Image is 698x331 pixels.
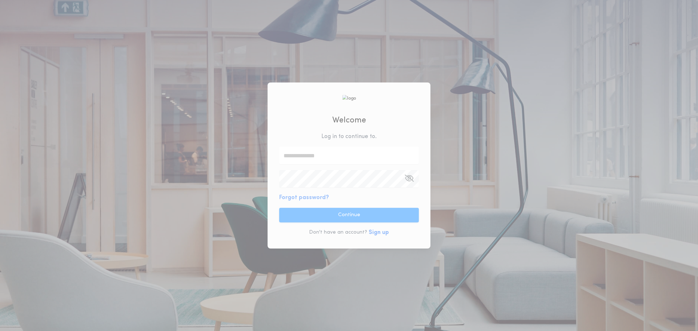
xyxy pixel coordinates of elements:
p: Don't have an account? [309,229,367,236]
img: logo [342,95,356,102]
h2: Welcome [332,114,366,126]
button: Sign up [369,228,389,237]
button: Continue [279,208,419,222]
p: Log in to continue to . [321,132,377,141]
button: Forgot password? [279,193,329,202]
